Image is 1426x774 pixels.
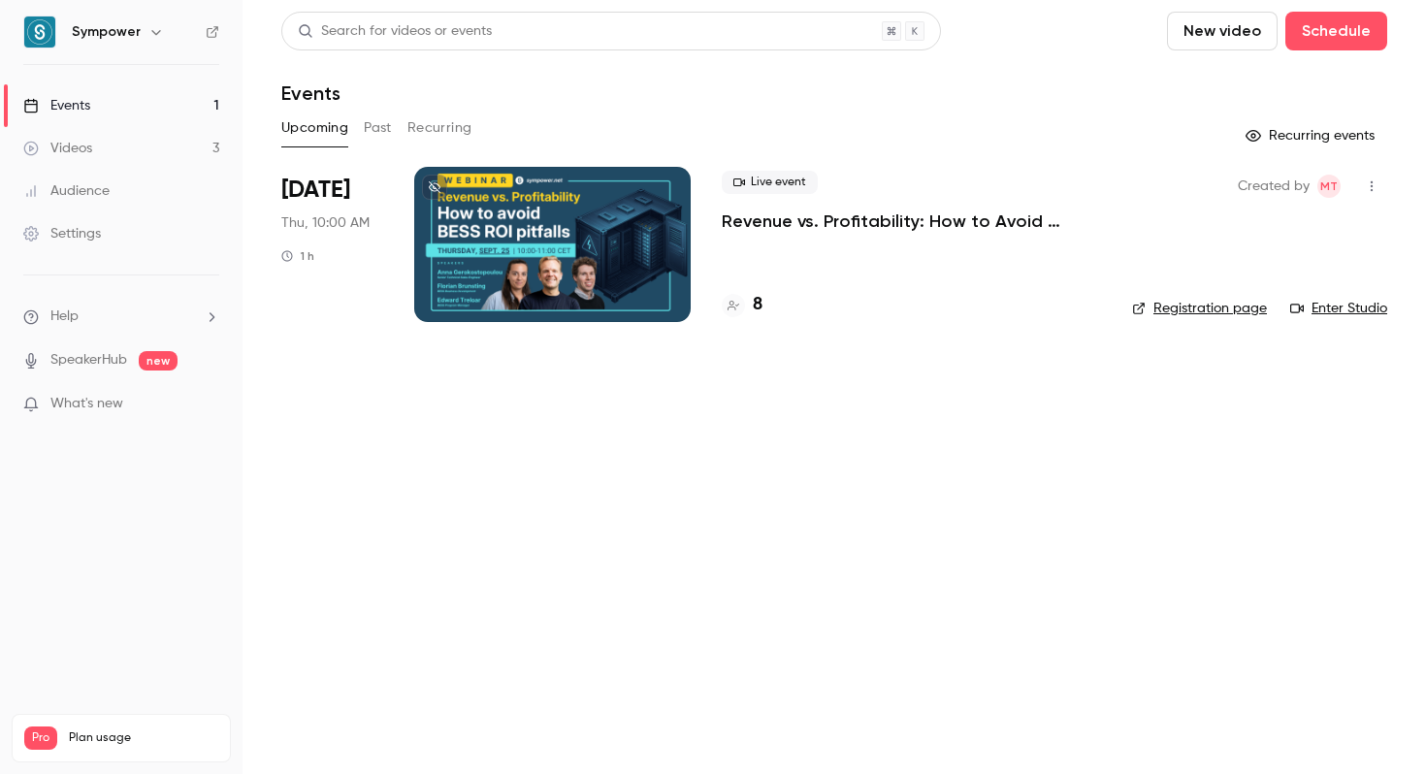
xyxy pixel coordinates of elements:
[364,113,392,144] button: Past
[722,210,1101,233] a: Revenue vs. Profitability: How to Avoid [PERSON_NAME] ROI Pitfalls
[1317,175,1341,198] span: Manon Thomas
[407,113,472,144] button: Recurring
[281,248,314,264] div: 1 h
[50,350,127,371] a: SpeakerHub
[722,292,762,318] a: 8
[1285,12,1387,50] button: Schedule
[1238,175,1310,198] span: Created by
[1290,299,1387,318] a: Enter Studio
[281,175,350,206] span: [DATE]
[753,292,762,318] h4: 8
[23,139,92,158] div: Videos
[1167,12,1278,50] button: New video
[281,113,348,144] button: Upcoming
[23,96,90,115] div: Events
[298,21,492,42] div: Search for videos or events
[23,306,219,327] li: help-dropdown-opener
[1320,175,1338,198] span: MT
[50,394,123,414] span: What's new
[24,726,57,750] span: Pro
[722,171,818,194] span: Live event
[281,167,383,322] div: Sep 25 Thu, 10:00 AM (Europe/Amsterdam)
[69,730,218,746] span: Plan usage
[23,224,101,243] div: Settings
[139,351,178,371] span: new
[72,22,141,42] h6: Sympower
[50,306,79,327] span: Help
[281,213,370,233] span: Thu, 10:00 AM
[281,81,340,105] h1: Events
[1132,299,1267,318] a: Registration page
[23,181,110,201] div: Audience
[24,16,55,48] img: Sympower
[1237,120,1387,151] button: Recurring events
